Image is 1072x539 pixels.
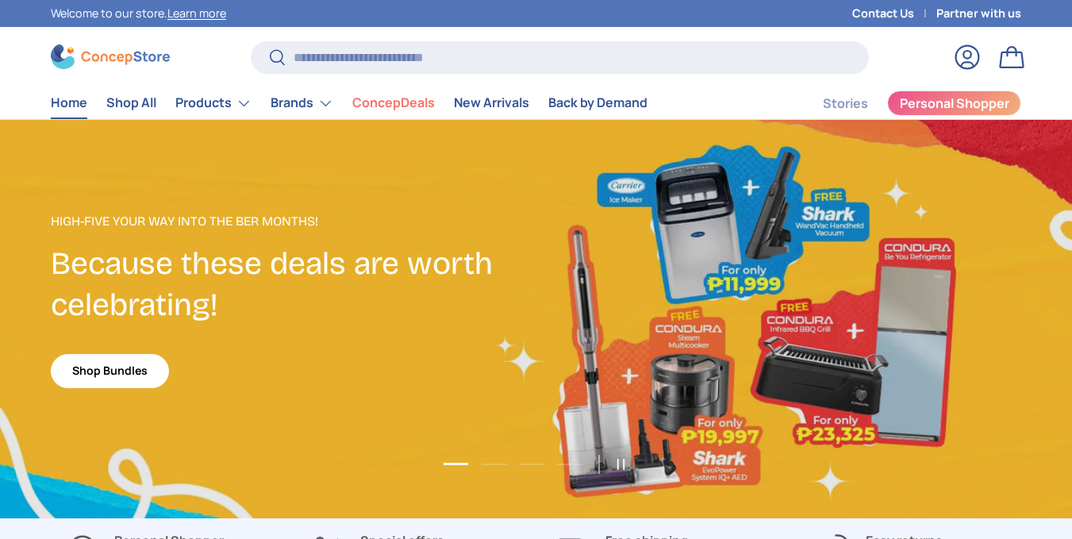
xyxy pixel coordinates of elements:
[852,5,936,22] a: Contact Us
[823,88,868,119] a: Stories
[900,97,1009,110] span: Personal Shopper
[166,87,261,119] summary: Products
[51,5,226,22] p: Welcome to our store.
[51,87,87,118] a: Home
[51,244,536,325] h2: Because these deals are worth celebrating!
[51,87,647,119] nav: Primary
[106,87,156,118] a: Shop All
[454,87,529,118] a: New Arrivals
[167,6,226,21] a: Learn more
[352,87,435,118] a: ConcepDeals
[271,87,333,119] a: Brands
[548,87,647,118] a: Back by Demand
[51,44,170,69] img: ConcepStore
[51,354,169,388] a: Shop Bundles
[261,87,343,119] summary: Brands
[887,90,1021,116] a: Personal Shopper
[936,5,1021,22] a: Partner with us
[51,212,536,231] p: High-Five Your Way Into the Ber Months!
[785,87,1021,119] nav: Secondary
[175,87,252,119] a: Products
